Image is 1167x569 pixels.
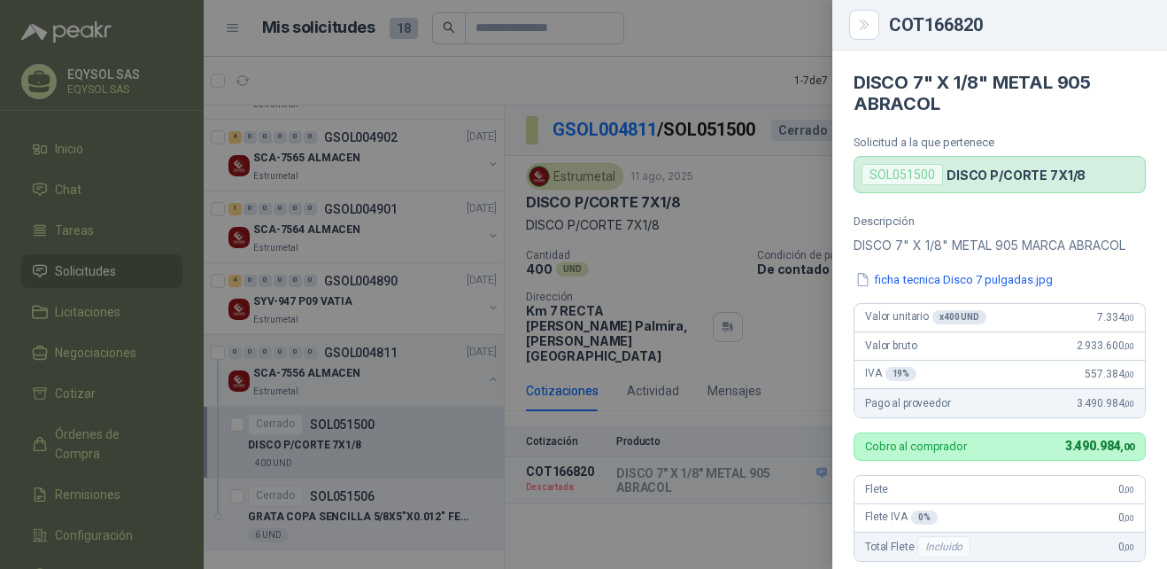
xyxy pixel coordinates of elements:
span: 3.490.984 [1065,439,1134,453]
p: DISCO P/CORTE 7X1/8 [947,168,1086,183]
span: Valor bruto [865,339,916,352]
span: ,00 [1124,399,1134,409]
span: 0 [1118,483,1134,495]
span: 557.384 [1085,368,1134,380]
span: ,00 [1124,341,1134,351]
div: COT166820 [889,16,1146,34]
span: ,00 [1124,542,1134,552]
span: 0 [1118,511,1134,524]
button: ficha tecnica Disco 7 pulgadas.jpg [854,270,1055,289]
span: 2.933.600 [1077,339,1134,352]
span: 0 [1118,541,1134,553]
span: ,00 [1120,441,1134,453]
p: Cobro al comprador [865,440,967,452]
span: Flete IVA [865,511,938,525]
span: Flete [865,483,888,495]
div: SOL051500 [862,164,943,185]
h4: DISCO 7" X 1/8" METAL 905 ABRACOL [854,72,1146,114]
span: ,00 [1124,370,1134,379]
div: 0 % [911,511,938,525]
span: ,00 [1124,485,1134,495]
div: 19 % [885,367,917,381]
span: Total Flete [865,536,974,557]
span: Valor unitario [865,310,986,324]
span: IVA [865,367,916,381]
span: 7.334 [1097,311,1134,323]
span: ,00 [1124,313,1134,323]
p: Solicitud a la que pertenece [854,136,1146,149]
span: ,00 [1124,513,1134,523]
p: Descripción [854,214,1146,228]
span: 3.490.984 [1077,397,1134,409]
span: Pago al proveedor [865,397,951,409]
p: DISCO 7" X 1/8" METAL 905 MARCA ABRACOL [854,235,1146,256]
button: Close [854,14,875,35]
div: Incluido [917,536,970,557]
div: x 400 UND [932,310,986,324]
